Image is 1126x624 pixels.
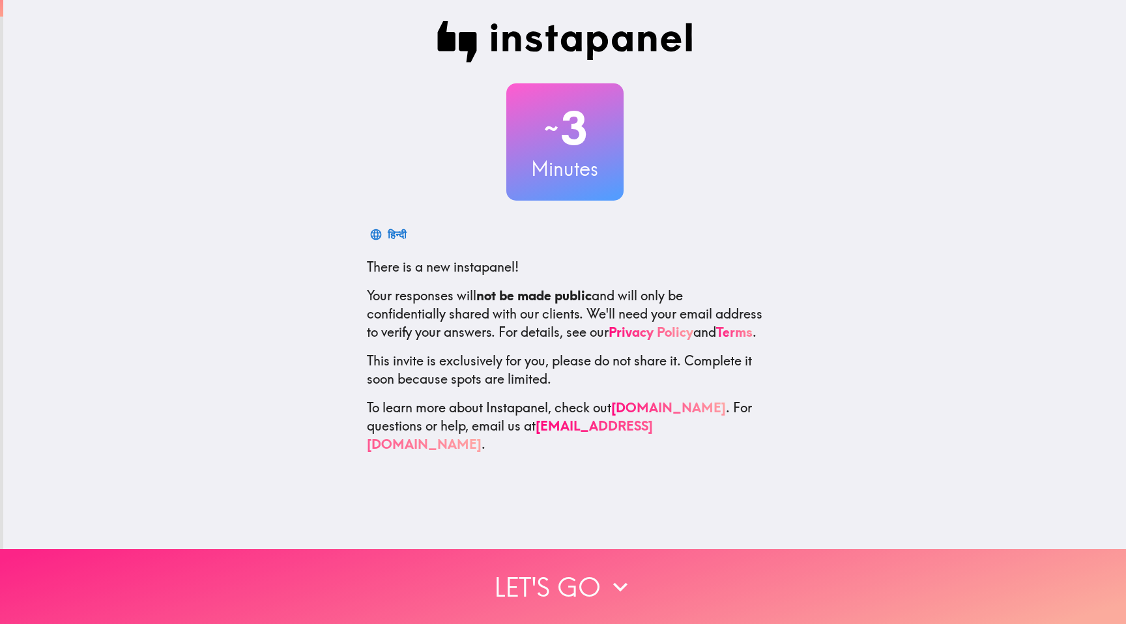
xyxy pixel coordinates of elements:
div: हिन्दी [388,225,407,244]
button: हिन्दी [367,221,412,248]
a: [EMAIL_ADDRESS][DOMAIN_NAME] [367,418,653,452]
img: Instapanel [437,21,693,63]
a: [DOMAIN_NAME] [611,399,726,416]
a: Terms [716,324,753,340]
h2: 3 [506,102,624,155]
h3: Minutes [506,155,624,182]
a: Privacy Policy [609,324,693,340]
p: To learn more about Instapanel, check out . For questions or help, email us at . [367,399,763,453]
span: There is a new instapanel! [367,259,519,275]
p: Your responses will and will only be confidentially shared with our clients. We'll need your emai... [367,287,763,341]
b: not be made public [476,287,592,304]
span: ~ [542,109,560,148]
p: This invite is exclusively for you, please do not share it. Complete it soon because spots are li... [367,352,763,388]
